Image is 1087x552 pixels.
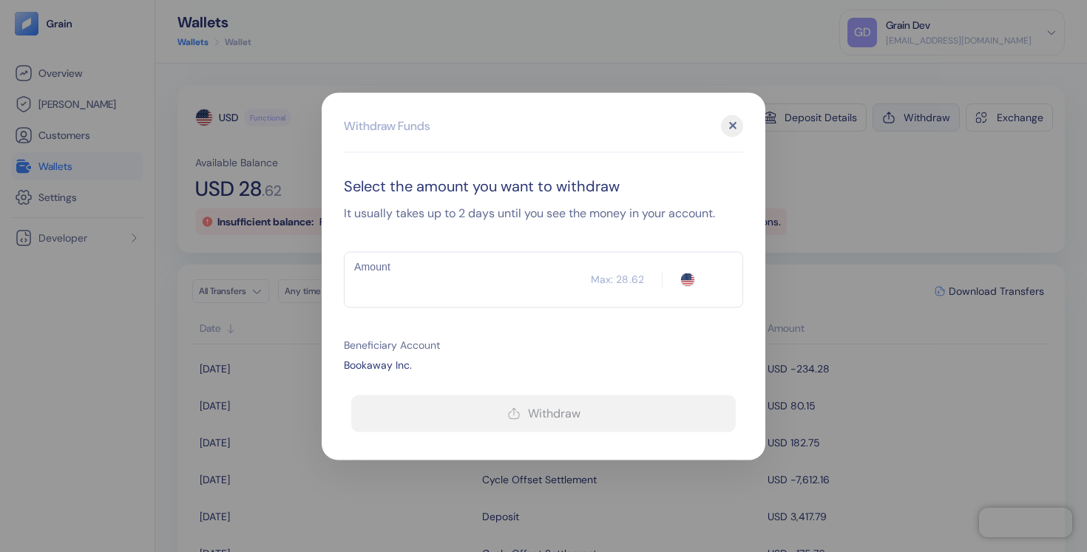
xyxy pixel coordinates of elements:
div: ✕ [721,115,743,137]
div: Bookaway Inc. [344,357,743,372]
iframe: Chatra live chat [979,508,1072,537]
div: Withdraw Funds [344,117,430,134]
div: Select the amount you want to withdraw [344,174,743,197]
div: Max: 28.62 [591,272,644,287]
div: Beneficiary Account [344,337,743,352]
div: It usually takes up to 2 days until you see the money in your account. [344,204,743,222]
